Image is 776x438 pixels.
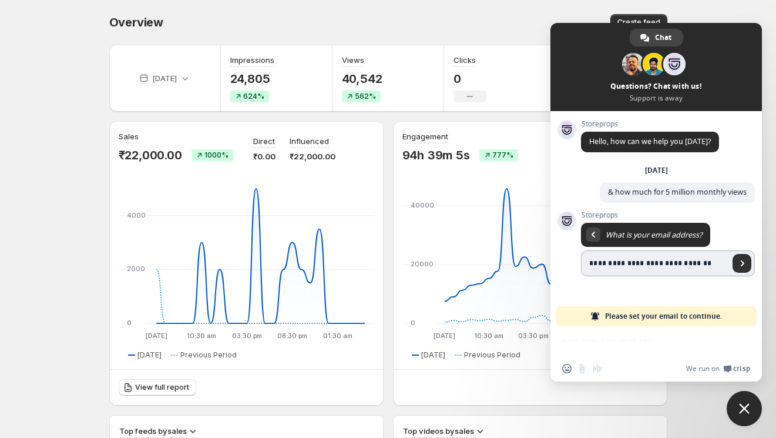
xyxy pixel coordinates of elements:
text: 20000 [411,260,434,268]
div: [DATE] [645,167,668,174]
text: 40000 [411,201,434,209]
h3: Impressions [230,54,274,66]
text: 0 [411,319,415,327]
span: Chat [655,29,671,46]
span: Previous Period [180,350,237,360]
span: Hello, how can we help you [DATE]? [589,136,711,146]
p: ₹0.00 [253,151,276,162]
text: 01:30 am [323,332,352,340]
a: We run onCrisp [686,364,750,373]
text: 03:30 pm [518,332,548,340]
span: 1000% [204,151,229,160]
text: 10:30 am [474,332,503,340]
text: 08:30 pm [277,332,307,340]
span: Previous Period [464,350,520,360]
p: 40,542 [342,72,382,86]
div: Return to message [586,228,600,242]
p: 24,805 [230,72,274,86]
p: Influenced [290,135,329,147]
button: Create feed [610,14,667,31]
text: 03:30 pm [231,332,261,340]
span: What is your email address? [606,230,702,240]
p: 0 [453,72,486,86]
span: Please set your email to continue. [605,306,722,326]
text: 2000 [127,265,145,273]
input: Enter your email address... [581,250,729,276]
span: We run on [686,364,720,373]
span: 624% [243,92,264,101]
text: [DATE] [145,332,167,340]
span: Send [733,254,751,273]
span: Insert an emoji [562,364,572,373]
span: 562% [355,92,376,101]
span: View full report [135,383,189,392]
span: 777% [492,151,513,160]
p: ₹22,000.00 [290,151,335,162]
p: [DATE] [152,72,177,84]
text: 4000 [127,211,146,219]
h3: Clicks [453,54,476,66]
a: View full report [119,379,196,396]
h3: Views [342,54,364,66]
text: 0 [127,319,132,327]
span: Overview [109,15,163,29]
h3: Sales [119,131,139,142]
span: Crisp [733,364,750,373]
h3: Engagement [402,131,448,142]
span: Create feed [617,18,660,27]
span: Storeprops [581,211,755,219]
h3: Top feeds by sales [119,425,187,437]
p: Direct [253,135,275,147]
p: 94h 39m 5s [402,148,470,162]
span: [DATE] [421,350,445,360]
span: Storeprops [581,120,719,128]
div: Chat [630,29,683,46]
h3: Top videos by sales [403,425,474,437]
text: 10:30 am [187,332,216,340]
p: ₹22,000.00 [119,148,182,162]
div: Close chat [727,391,762,426]
span: & how much for 5 million monthly views [608,187,747,197]
text: [DATE] [434,332,455,340]
span: [DATE] [137,350,162,360]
